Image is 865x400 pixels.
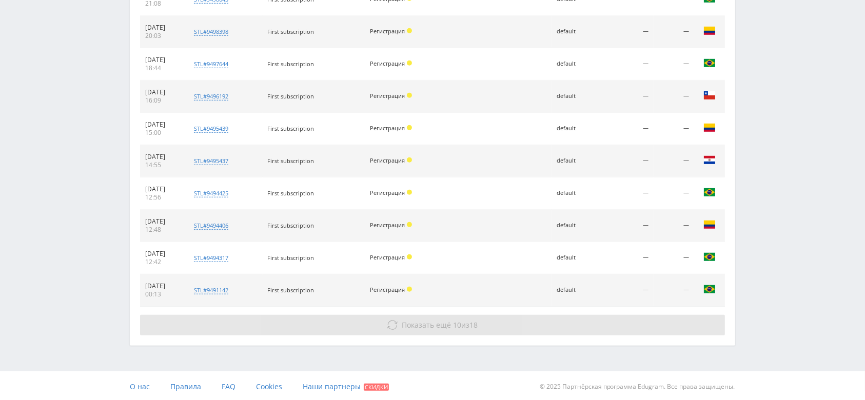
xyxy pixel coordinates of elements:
[703,251,716,263] img: bra.png
[370,189,405,196] span: Регистрация
[145,250,179,258] div: [DATE]
[596,145,654,177] td: —
[407,190,412,195] span: Холд
[370,92,405,99] span: Регистрация
[268,60,314,68] span: First subscription
[268,189,314,197] span: First subscription
[268,125,314,132] span: First subscription
[557,190,591,196] div: default
[596,48,654,81] td: —
[194,254,228,262] div: stl#9494317
[145,161,179,169] div: 14:55
[407,157,412,163] span: Холд
[402,320,478,330] span: из
[596,274,654,307] td: —
[654,242,694,274] td: —
[703,218,716,231] img: col.png
[222,382,235,391] span: FAQ
[145,193,179,202] div: 12:56
[454,320,462,330] span: 10
[145,24,179,32] div: [DATE]
[557,61,591,67] div: default
[596,81,654,113] td: —
[194,60,228,68] div: stl#9497644
[407,61,412,66] span: Холд
[407,28,412,33] span: Холд
[557,287,591,293] div: default
[145,32,179,40] div: 20:03
[145,153,179,161] div: [DATE]
[145,290,179,298] div: 00:13
[703,154,716,166] img: pry.png
[654,113,694,145] td: —
[654,16,694,48] td: —
[268,222,314,229] span: First subscription
[703,25,716,37] img: col.png
[364,384,389,391] span: Скидки
[596,210,654,242] td: —
[402,320,451,330] span: Показать ещё
[557,157,591,164] div: default
[303,382,361,391] span: Наши партнеры
[557,93,591,99] div: default
[596,242,654,274] td: —
[145,258,179,266] div: 12:42
[470,320,478,330] span: 18
[596,177,654,210] td: —
[145,56,179,64] div: [DATE]
[145,64,179,72] div: 18:44
[370,59,405,67] span: Регистрация
[268,286,314,294] span: First subscription
[145,121,179,129] div: [DATE]
[268,254,314,262] span: First subscription
[145,129,179,137] div: 15:00
[654,177,694,210] td: —
[370,27,405,35] span: Регистрация
[703,89,716,102] img: chl.png
[145,88,179,96] div: [DATE]
[703,186,716,198] img: bra.png
[145,96,179,105] div: 16:09
[407,287,412,292] span: Холд
[407,125,412,130] span: Холд
[268,157,314,165] span: First subscription
[194,28,228,36] div: stl#9498398
[596,113,654,145] td: —
[194,189,228,197] div: stl#9494425
[557,222,591,229] div: default
[370,253,405,261] span: Регистрация
[703,122,716,134] img: col.png
[268,28,314,35] span: First subscription
[557,254,591,261] div: default
[654,145,694,177] td: —
[557,125,591,132] div: default
[194,222,228,230] div: stl#9494406
[370,124,405,132] span: Регистрация
[130,382,150,391] span: О нас
[370,156,405,164] span: Регистрация
[145,217,179,226] div: [DATE]
[268,92,314,100] span: First subscription
[145,185,179,193] div: [DATE]
[256,382,282,391] span: Cookies
[407,254,412,259] span: Холд
[654,210,694,242] td: —
[703,57,716,69] img: bra.png
[370,286,405,293] span: Регистрация
[194,157,228,165] div: stl#9495437
[654,274,694,307] td: —
[654,48,694,81] td: —
[654,81,694,113] td: —
[407,222,412,227] span: Холд
[370,221,405,229] span: Регистрация
[194,125,228,133] div: stl#9495439
[703,283,716,295] img: bra.png
[596,16,654,48] td: —
[145,226,179,234] div: 12:48
[194,92,228,101] div: stl#9496192
[407,93,412,98] span: Холд
[145,282,179,290] div: [DATE]
[140,315,725,335] button: Показать ещё 10из18
[194,286,228,294] div: stl#9491142
[557,28,591,35] div: default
